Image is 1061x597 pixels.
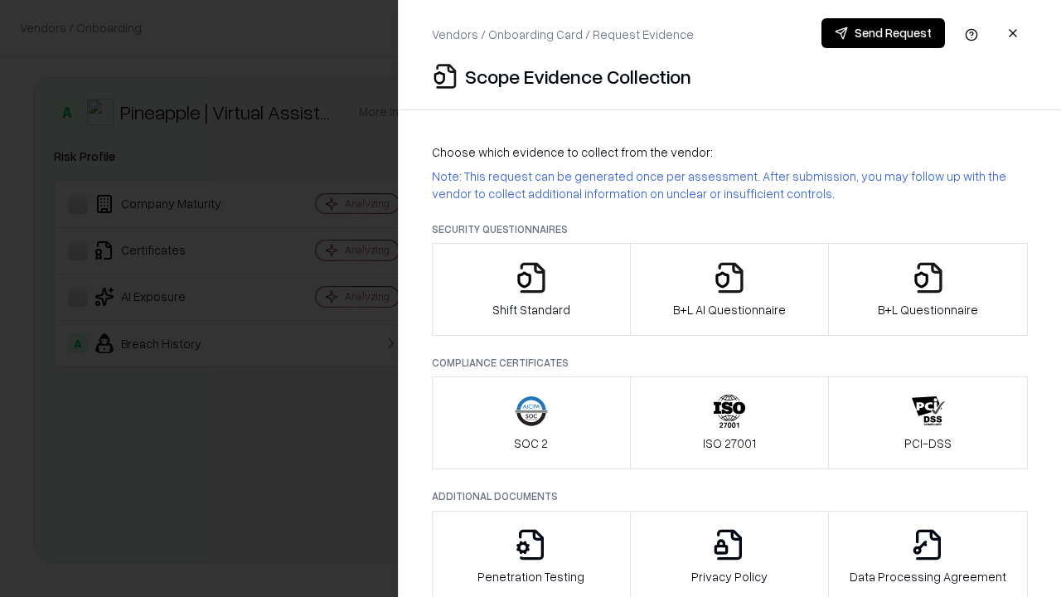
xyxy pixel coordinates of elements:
p: ISO 27001 [703,434,756,452]
button: SOC 2 [432,376,631,469]
p: Penetration Testing [477,568,584,585]
button: PCI-DSS [828,376,1028,469]
p: Scope Evidence Collection [465,63,691,90]
button: Shift Standard [432,243,631,336]
button: ISO 27001 [630,376,830,469]
p: Security Questionnaires [432,222,1028,236]
p: Privacy Policy [691,568,768,585]
p: Data Processing Agreement [850,568,1006,585]
p: Vendors / Onboarding Card / Request Evidence [432,26,694,43]
p: Note: This request can be generated once per assessment. After submission, you may follow up with... [432,167,1028,202]
button: Send Request [821,18,945,48]
p: Compliance Certificates [432,356,1028,370]
p: Additional Documents [432,489,1028,503]
p: Choose which evidence to collect from the vendor: [432,143,1028,161]
p: SOC 2 [514,434,548,452]
p: PCI-DSS [904,434,952,452]
button: B+L Questionnaire [828,243,1028,336]
p: Shift Standard [492,301,570,318]
button: B+L AI Questionnaire [630,243,830,336]
p: B+L AI Questionnaire [673,301,786,318]
p: B+L Questionnaire [878,301,978,318]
